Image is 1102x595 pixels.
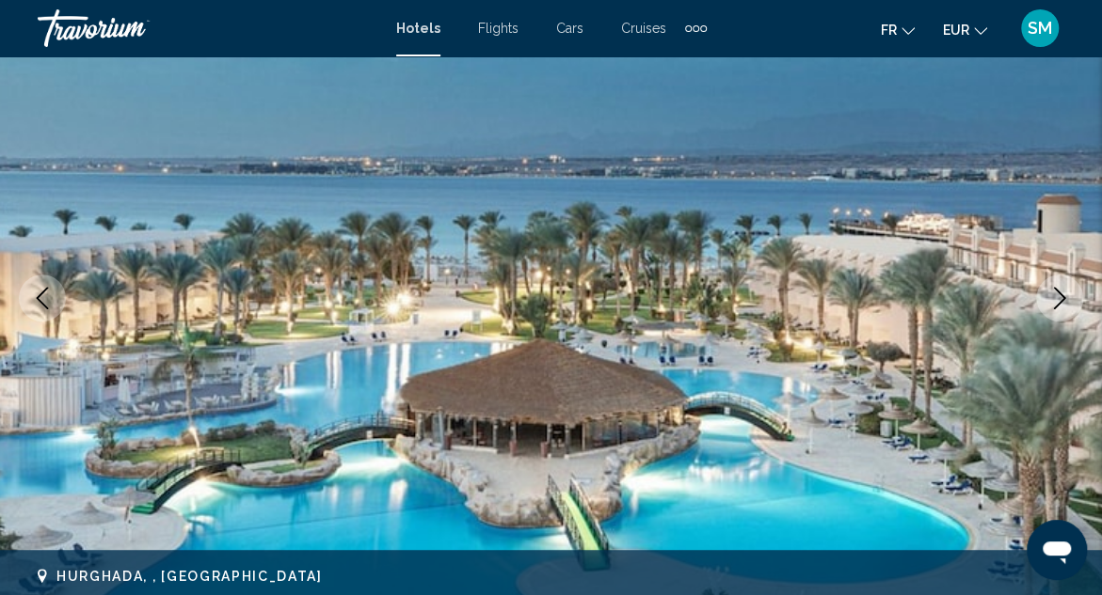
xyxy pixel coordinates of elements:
[1036,274,1083,321] button: Next image
[396,21,440,36] a: Hotels
[478,21,519,36] a: Flights
[1027,520,1087,580] iframe: Bouton de lancement de la fenêtre de messagerie
[1015,8,1064,48] button: User Menu
[556,21,583,36] a: Cars
[1028,19,1052,38] span: SM
[685,13,707,43] button: Extra navigation items
[943,23,969,38] span: EUR
[56,569,323,584] span: Hurghada, , [GEOGRAPHIC_DATA]
[881,23,897,38] span: fr
[19,274,66,321] button: Previous image
[38,9,377,47] a: Travorium
[943,16,987,43] button: Change currency
[881,16,915,43] button: Change language
[621,21,666,36] a: Cruises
